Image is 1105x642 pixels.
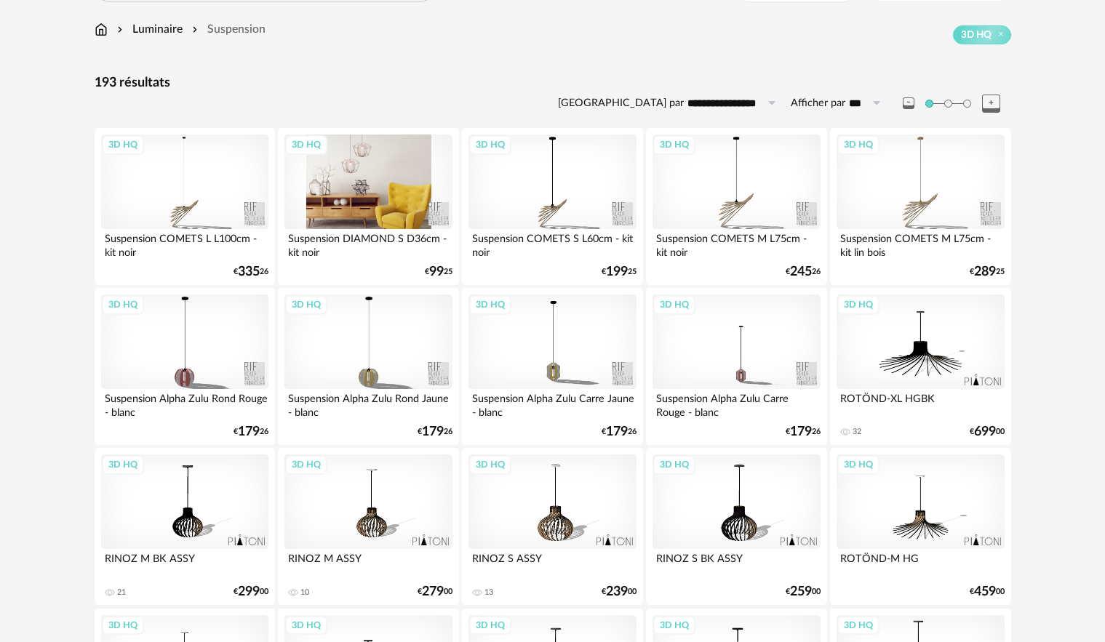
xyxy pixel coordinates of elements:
div: € 00 [234,587,268,597]
div: 3D HQ [653,455,695,474]
a: 3D HQ RINOZ M BK ASSY 21 €29900 [95,448,275,605]
div: Suspension COMETS M L75cm - kit lin bois [837,229,1004,258]
div: € 26 [234,267,268,277]
a: 3D HQ RINOZ S BK ASSY €25900 [646,448,826,605]
div: 3D HQ [285,616,327,635]
div: 3D HQ [837,455,879,474]
span: 199 [606,267,628,277]
div: RINOZ M BK ASSY [101,549,268,578]
div: 21 [117,587,126,598]
div: RINOZ S ASSY [468,549,636,578]
img: svg+xml;base64,PHN2ZyB3aWR0aD0iMTYiIGhlaWdodD0iMTYiIHZpZXdCb3g9IjAgMCAxNiAxNiIgZmlsbD0ibm9uZSIgeG... [114,21,126,38]
span: 3D HQ [961,28,992,41]
div: 3D HQ [102,455,144,474]
span: 299 [238,587,260,597]
div: 193 résultats [95,75,1011,92]
span: 179 [238,427,260,437]
label: Afficher par [791,97,845,111]
div: € 26 [602,427,637,437]
a: 3D HQ Suspension Alpha Zulu Rond Rouge - blanc €17926 [95,288,275,445]
div: 3D HQ [653,616,695,635]
div: € 00 [418,587,452,597]
div: 3D HQ [653,295,695,314]
div: 3D HQ [837,295,879,314]
div: € 26 [786,267,821,277]
div: 3D HQ [653,135,695,154]
div: € 26 [418,427,452,437]
img: svg+xml;base64,PHN2ZyB3aWR0aD0iMTYiIGhlaWdodD0iMTciIHZpZXdCb3g9IjAgMCAxNiAxNyIgZmlsbD0ibm9uZSIgeG... [95,21,108,38]
div: RINOZ S BK ASSY [653,549,820,578]
div: Suspension Alpha Zulu Carre Rouge - blanc [653,389,820,418]
div: 32 [853,427,861,437]
div: Suspension COMETS S L60cm - kit noir [468,229,636,258]
div: 3D HQ [102,616,144,635]
span: 289 [974,267,996,277]
a: 3D HQ RINOZ S ASSY 13 €23900 [462,448,642,605]
span: 245 [790,267,812,277]
span: 699 [974,427,996,437]
div: ROTÖND-M HG [837,549,1004,578]
a: 3D HQ ROTÖND-XL HGBK 32 €69900 [830,288,1010,445]
div: 3D HQ [102,295,144,314]
div: Suspension Alpha Zulu Rond Jaune - blanc [284,389,452,418]
div: 3D HQ [469,295,511,314]
a: 3D HQ Suspension Alpha Zulu Carre Jaune - blanc €17926 [462,288,642,445]
div: 3D HQ [469,616,511,635]
a: 3D HQ RINOZ M ASSY 10 €27900 [278,448,458,605]
span: 179 [606,427,628,437]
div: 3D HQ [285,455,327,474]
div: 3D HQ [285,135,327,154]
a: 3D HQ ROTÖND-M HG €45900 [830,448,1010,605]
div: 3D HQ [285,295,327,314]
div: 3D HQ [837,616,879,635]
div: € 26 [234,427,268,437]
div: Suspension COMETS L L100cm - kit noir [101,229,268,258]
label: [GEOGRAPHIC_DATA] par [558,97,684,111]
a: 3D HQ Suspension COMETS L L100cm - kit noir €33526 [95,128,275,285]
div: Suspension Alpha Zulu Rond Rouge - blanc [101,389,268,418]
span: 335 [238,267,260,277]
a: 3D HQ Suspension COMETS M L75cm - kit noir €24526 [646,128,826,285]
div: 10 [300,587,309,598]
div: € 25 [602,267,637,277]
div: RINOZ M ASSY [284,549,452,578]
span: 99 [429,267,444,277]
div: 3D HQ [837,135,879,154]
div: € 00 [970,427,1005,437]
span: 259 [790,587,812,597]
div: 3D HQ [102,135,144,154]
span: 459 [974,587,996,597]
div: ROTÖND-XL HGBK [837,389,1004,418]
a: 3D HQ Suspension COMETS S L60cm - kit noir €19925 [462,128,642,285]
a: 3D HQ Suspension Alpha Zulu Rond Jaune - blanc €17926 [278,288,458,445]
span: 179 [790,427,812,437]
div: 13 [484,587,493,598]
div: € 00 [786,587,821,597]
div: Suspension COMETS M L75cm - kit noir [653,229,820,258]
div: € 25 [970,267,1005,277]
div: € 26 [786,427,821,437]
span: 239 [606,587,628,597]
span: 279 [422,587,444,597]
div: 3D HQ [469,135,511,154]
a: 3D HQ Suspension Alpha Zulu Carre Rouge - blanc €17926 [646,288,826,445]
div: Luminaire [114,21,183,38]
span: 179 [422,427,444,437]
div: € 00 [602,587,637,597]
div: Suspension DIAMOND S D36cm - kit noir [284,229,452,258]
div: 3D HQ [469,455,511,474]
a: 3D HQ Suspension DIAMOND S D36cm - kit noir €9925 [278,128,458,285]
a: 3D HQ Suspension COMETS M L75cm - kit lin bois €28925 [830,128,1010,285]
div: € 00 [970,587,1005,597]
div: € 25 [425,267,452,277]
div: Suspension Alpha Zulu Carre Jaune - blanc [468,389,636,418]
